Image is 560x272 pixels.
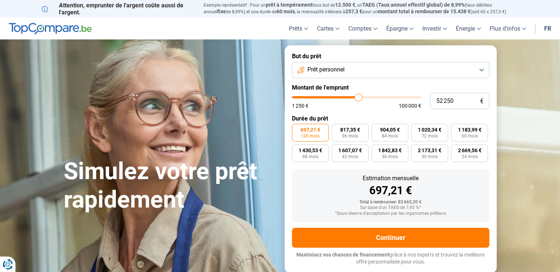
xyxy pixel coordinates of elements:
[362,2,465,8] span: TAEG (Taux annuel effectif global) de 8,99%
[292,228,489,248] button: Continuer
[485,18,531,39] a: Plus d'infos
[422,134,438,138] span: 72 mois
[382,134,398,138] span: 84 mois
[307,66,345,74] span: Prêt personnel
[9,23,92,35] img: TopCompare
[299,148,322,153] span: 1 430,53 €
[335,2,355,8] span: 12.500 €
[480,98,483,104] span: €
[313,18,344,39] a: Cartes
[277,8,295,14] span: 60 mois
[301,134,320,138] span: 120 mois
[292,115,489,122] label: Durée du prêt
[285,18,313,39] a: Prêts
[344,18,382,39] a: Comptes
[382,18,418,39] a: Épargne
[378,8,471,14] span: montant total à rembourser de 15.438 €
[451,18,485,39] a: Énergie
[42,2,195,16] p: Attention, emprunter de l'argent coûte aussi de l'argent.
[458,127,481,132] span: 1 183,99 €
[461,134,478,138] span: 60 mois
[298,185,483,196] div: 697,21 €
[217,8,226,14] span: fixe
[266,2,313,8] span: prêt à tempérament
[540,18,556,39] a: fr
[64,157,276,214] h1: Simulez votre prêt rapidement
[458,148,481,153] span: 2 669,56 €
[292,62,489,78] button: Prêt personnel
[292,251,489,266] p: grâce à nos experts et trouvez la meilleure offre personnalisée pour vous.
[338,148,362,153] span: 1 607,07 €
[342,134,358,138] span: 96 mois
[418,127,441,132] span: 1 020,34 €
[399,103,421,108] span: 100 000 €
[345,8,362,14] span: 257,3 €
[302,154,318,159] span: 48 mois
[298,211,483,216] div: *Sous réserve d'acceptation par les organismes prêteurs
[292,103,309,108] span: 1 250 €
[292,84,489,91] label: Montant de l'emprunt
[418,18,451,39] a: Investir
[378,148,402,153] span: 1 842,83 €
[296,252,390,258] span: Maximisez vos chances de financement
[300,127,320,132] span: 697,21 €
[382,154,398,159] span: 36 mois
[298,205,483,210] div: Sur base d'un TAEG de 7,45 %*
[380,127,400,132] span: 904,05 €
[298,200,483,205] div: Total à rembourser: 83 665,20 €
[292,53,489,60] label: But du prêt
[422,154,438,159] span: 30 mois
[340,127,360,132] span: 817,35 €
[418,148,441,153] span: 2 173,31 €
[342,154,358,159] span: 42 mois
[461,154,478,159] span: 24 mois
[204,2,519,15] p: Exemple représentatif : Pour un tous but de , un (taux débiteur annuel de 8,99%) et une durée de ...
[298,175,483,181] div: Estimation mensuelle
